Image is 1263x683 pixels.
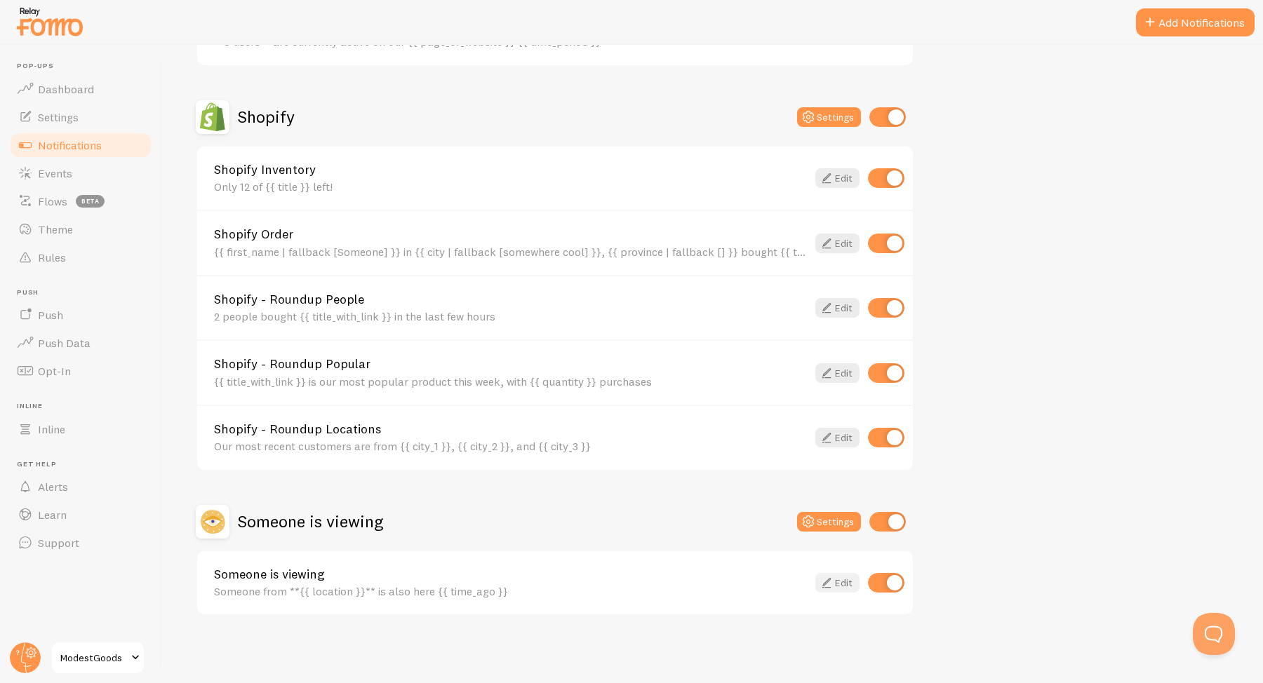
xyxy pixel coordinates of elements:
a: Shopify Inventory [214,163,807,176]
div: Someone from **{{ location }}** is also here {{ time_ago }} [214,585,807,597]
span: Pop-ups [17,62,153,71]
a: Someone is viewing [214,568,807,581]
div: {{ title_with_link }} is our most popular product this week, with {{ quantity }} purchases [214,375,807,388]
img: Shopify [196,100,229,134]
div: Our most recent customers are from {{ city_1 }}, {{ city_2 }}, and {{ city_3 }} [214,440,807,452]
span: Notifications [38,138,102,152]
span: beta [76,195,105,208]
span: Rules [38,250,66,264]
a: Push [8,301,153,329]
span: Push [38,308,63,322]
a: Dashboard [8,75,153,103]
a: Edit [815,298,860,318]
div: 2 people bought {{ title_with_link }} in the last few hours [214,310,807,323]
a: Notifications [8,131,153,159]
a: ModestGoods [51,641,145,675]
a: Alerts [8,473,153,501]
iframe: Help Scout Beacon - Open [1193,613,1235,655]
span: Learn [38,508,67,522]
a: Shopify - Roundup People [214,293,807,306]
a: Edit [815,428,860,447]
a: Learn [8,501,153,529]
button: Settings [797,512,861,532]
a: Events [8,159,153,187]
h2: Someone is viewing [238,510,383,532]
img: Someone is viewing [196,505,229,539]
a: Flows beta [8,187,153,215]
a: Shopify - Roundup Popular [214,358,807,370]
a: Shopify - Roundup Locations [214,423,807,435]
span: Push [17,288,153,297]
div: {{ first_name | fallback [Someone] }} in {{ city | fallback [somewhere cool] }}, {{ province | fa... [214,245,807,258]
img: fomo-relay-logo-orange.svg [15,4,85,39]
a: Theme [8,215,153,243]
a: Inline [8,415,153,443]
a: Settings [8,103,153,131]
span: Get Help [17,460,153,469]
span: Inline [17,402,153,411]
a: Edit [815,363,860,383]
span: ModestGoods [60,649,127,666]
span: Push Data [38,336,91,350]
a: Opt-In [8,357,153,385]
a: Shopify Order [214,228,807,241]
span: Opt-In [38,364,71,378]
span: Events [38,166,72,180]
span: Alerts [38,480,68,494]
span: Inline [38,422,65,436]
a: Support [8,529,153,557]
span: Dashboard [38,82,94,96]
a: Rules [8,243,153,271]
a: Edit [815,573,860,593]
span: Theme [38,222,73,236]
span: Support [38,536,79,550]
button: Settings [797,107,861,127]
span: Settings [38,110,79,124]
a: Push Data [8,329,153,357]
div: Only 12 of {{ title }} left! [214,180,807,193]
span: Flows [38,194,67,208]
h2: Shopify [238,106,295,128]
a: Edit [815,168,860,188]
a: Edit [815,234,860,253]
